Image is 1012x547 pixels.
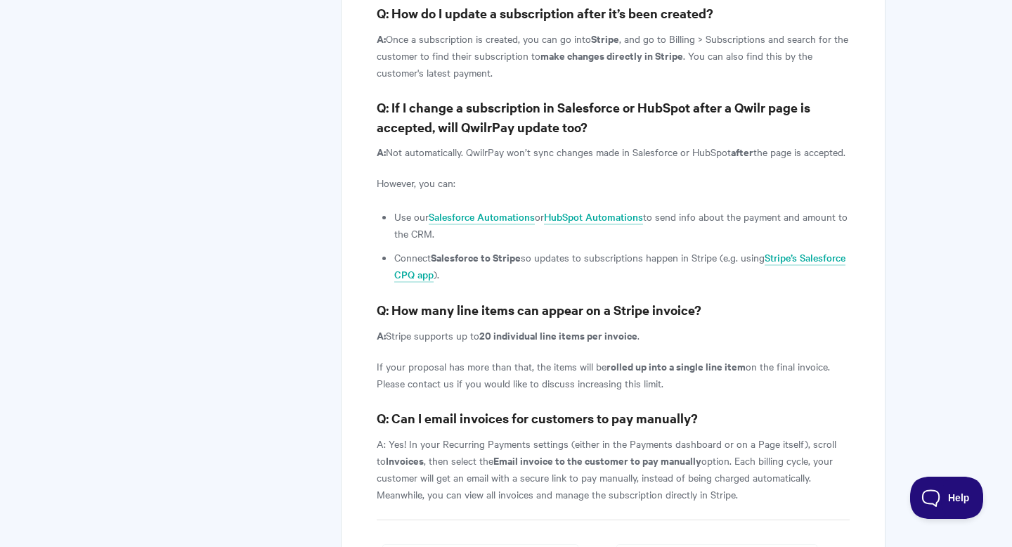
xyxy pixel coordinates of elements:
p: Stripe supports up to . [377,327,850,344]
b: A: [377,31,386,46]
b: A: [377,144,386,159]
a: Stripe’s Salesforce CPQ app [394,250,845,283]
li: Connect so updates to subscriptions happen in Stripe (e.g. using ). [394,249,850,283]
strong: Salesforce to Stripe [431,250,521,264]
strong: Stripe [591,31,619,46]
strong: after [731,144,753,159]
strong: rolled up into a single line item [606,359,746,373]
p: Once a subscription is created, you can go into , and go to Billing > Subscriptions and search fo... [377,30,850,81]
b: A: [377,328,386,342]
a: Salesforce Automations [429,210,535,225]
strong: Q: If I change a subscription in Salesforce or HubSpot after a Qwilr page is accepted, will Qwilr... [377,98,810,136]
p: If your proposal has more than that, the items will be on the final invoice. Please contact us if... [377,358,850,392]
p: However, you can: [377,174,850,191]
b: Email invoice to the customer to pay manually [493,453,701,468]
iframe: Toggle Customer Support [910,477,984,519]
p: A: Yes! In your Recurring Payments settings (either in the Payments dashboard or on a Page itself... [377,435,850,503]
p: Not automatically. QwilrPay won’t sync changes made in Salesforce or HubSpot the page is accepted. [377,143,850,160]
strong: Q: How do I update a subscription after it’s been created? [377,4,713,22]
strong: make changes directly in Stripe [540,48,683,63]
strong: Q: How many line items can appear on a Stripe invoice? [377,301,701,318]
strong: Q: Can I email invoices for customers to pay manually? [377,409,698,427]
a: HubSpot Automations [544,210,643,225]
li: Use our or to send info about the payment and amount to the CRM. [394,208,850,242]
strong: 20 individual line items per invoice [479,328,637,342]
b: Invoices [386,453,424,468]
